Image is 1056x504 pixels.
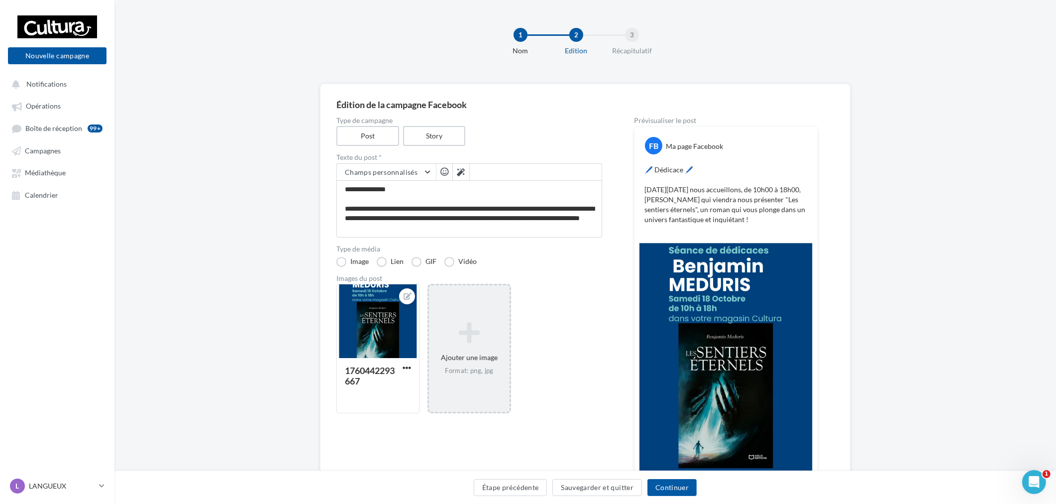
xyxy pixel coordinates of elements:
p: 🖊️ Dédicace 🖊️ [DATE][DATE] nous accueillons, de 10h00 à 18h00, [PERSON_NAME] qui viendra nous pr... [644,165,808,225]
label: Vidéo [444,257,477,267]
label: Type de campagne [336,117,602,124]
button: Sauvegarder et quitter [552,479,642,496]
label: Texte du post * [336,154,602,161]
div: Prévisualiser le post [634,117,818,124]
span: Médiathèque [25,169,66,177]
a: Opérations [6,97,108,115]
button: Continuer [647,479,697,496]
div: Récapitulatif [600,46,664,56]
label: Lien [377,257,404,267]
div: Ma page Facebook [666,141,723,151]
iframe: Intercom live chat [1022,470,1046,494]
span: Opérations [26,102,61,111]
div: FB [645,137,662,154]
span: Boîte de réception [25,124,82,132]
div: 3 [625,28,639,42]
span: L [16,481,19,491]
button: Notifications [6,75,105,93]
p: LANGUEUX [29,481,95,491]
button: Étape précédente [474,479,547,496]
label: Type de média [336,246,602,252]
span: Champs personnalisés [345,168,418,176]
div: 2 [569,28,583,42]
a: Médiathèque [6,163,108,181]
div: 1760442293667 [345,365,395,386]
span: Notifications [26,80,67,88]
button: Champs personnalisés [337,164,436,181]
div: Nom [489,46,552,56]
div: 99+ [88,125,103,132]
button: Nouvelle campagne [8,47,106,64]
div: Edition [544,46,608,56]
label: Story [403,126,466,146]
div: Édition de la campagne Facebook [336,100,834,109]
a: Boîte de réception99+ [6,119,108,137]
span: 1 [1043,470,1051,478]
a: Calendrier [6,186,108,204]
a: Campagnes [6,141,108,159]
div: 1 [514,28,528,42]
div: Images du post [336,275,602,282]
span: Campagnes [25,146,61,155]
span: Calendrier [25,191,58,199]
label: Post [336,126,399,146]
a: L LANGUEUX [8,477,106,496]
label: Image [336,257,369,267]
label: GIF [412,257,436,267]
